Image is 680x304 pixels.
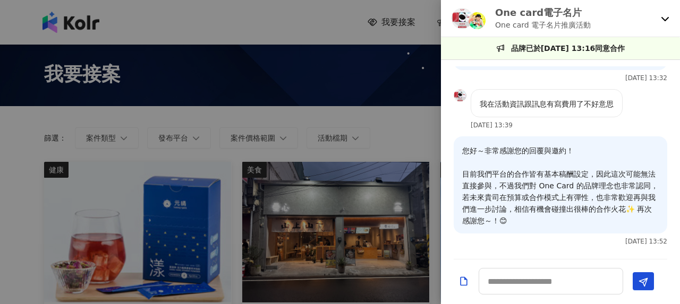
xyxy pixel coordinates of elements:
p: 品牌已於[DATE] 13:16同意合作 [511,42,625,54]
p: [DATE] 13:39 [471,121,513,129]
p: [DATE] 13:52 [625,238,667,245]
img: KOL Avatar [452,8,473,29]
img: KOL Avatar [469,12,486,29]
p: One card 電子名片推廣活動 [495,19,591,31]
img: KOL Avatar [454,89,466,102]
button: Send [633,272,654,290]
button: Add a file [458,272,469,291]
p: 我在活動資訊跟訊息有寫費用了不好意思 [480,98,614,110]
p: 您好～非常感謝您的回覆與邀約！ 目前我們平台的合作皆有基本稿酬設定，因此這次可能無法直接參與，不過我們對 One Card 的品牌理念也非常認同，若未來貴司在預算或合作模式上有彈性，也非常歡迎再... [462,145,659,227]
p: One card電子名片 [495,6,591,19]
p: [DATE] 13:32 [625,74,667,82]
